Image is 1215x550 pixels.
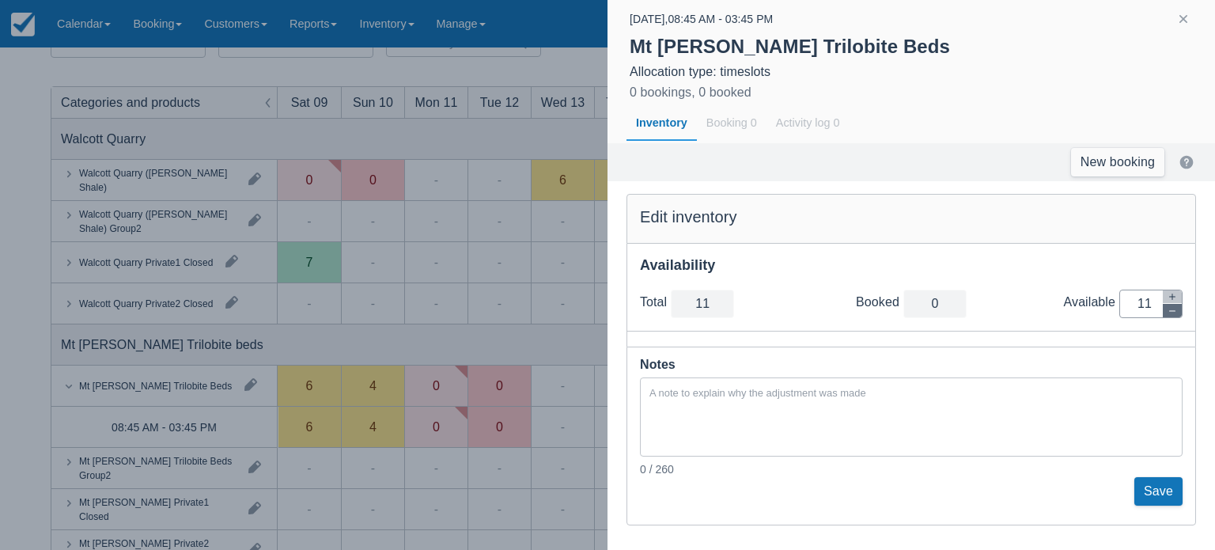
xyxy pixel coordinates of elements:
[640,354,1183,376] div: Notes
[1134,477,1183,506] button: Save
[1064,294,1119,310] div: Available
[640,256,1183,275] div: Availability
[630,64,1193,80] div: Allocation type: timeslots
[856,294,903,310] div: Booked
[630,9,773,28] div: [DATE] , 08:45 AM - 03:45 PM
[626,105,697,142] div: Inventory
[630,36,950,57] strong: Mt [PERSON_NAME] Trilobite Beds
[1071,148,1164,176] a: New booking
[640,294,671,310] div: Total
[640,461,1183,477] div: 0 / 260
[630,83,751,102] div: 0 bookings, 0 booked
[640,207,1183,227] div: Edit inventory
